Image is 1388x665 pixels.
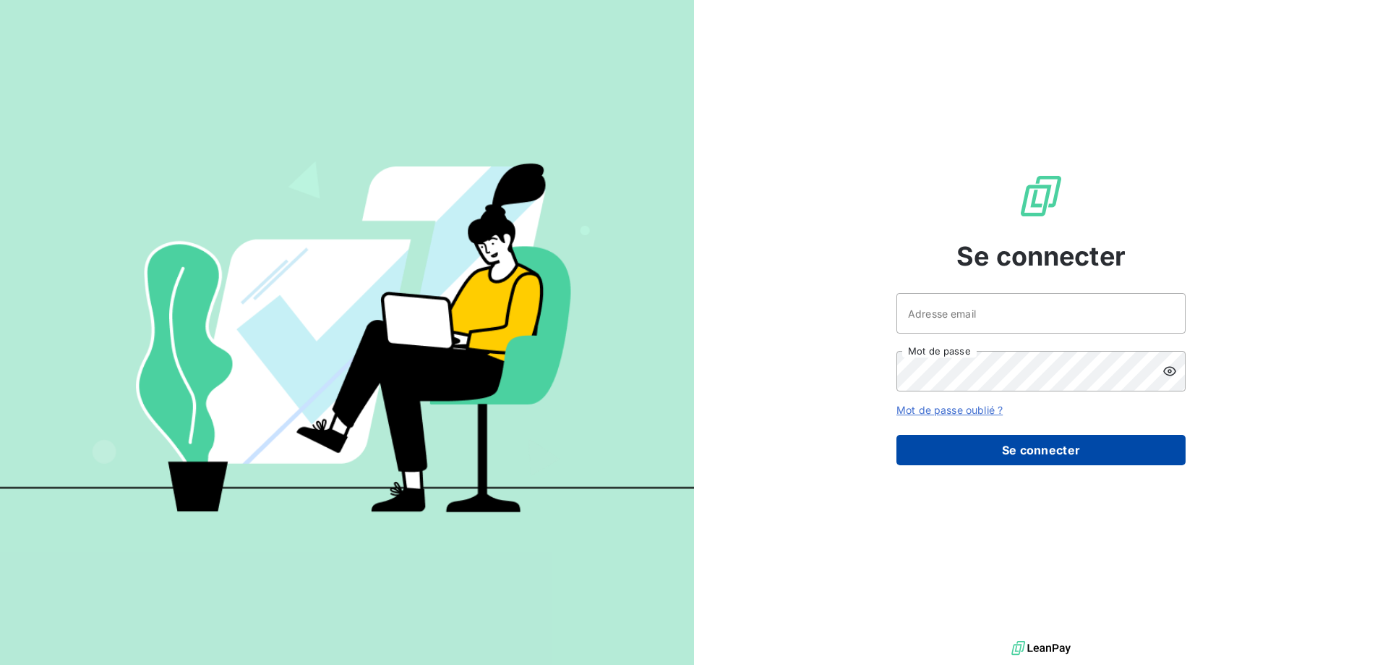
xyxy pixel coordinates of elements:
[896,404,1003,416] a: Mot de passe oublié ?
[1018,173,1064,219] img: Logo LeanPay
[1011,638,1071,659] img: logo
[956,237,1126,276] span: Se connecter
[896,435,1186,465] button: Se connecter
[896,293,1186,334] input: placeholder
